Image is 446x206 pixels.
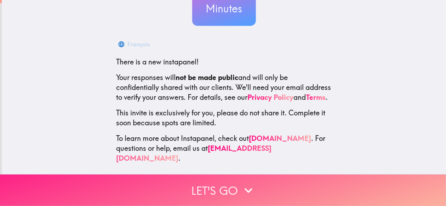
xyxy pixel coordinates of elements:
[176,73,239,82] b: not be made public
[116,37,153,51] button: Français
[116,144,272,162] a: [EMAIL_ADDRESS][DOMAIN_NAME]
[248,93,294,102] a: Privacy Policy
[128,39,150,49] div: Français
[116,73,332,102] p: Your responses will and will only be confidentially shared with our clients. We'll need your emai...
[192,1,256,16] h3: Minutes
[116,57,199,66] span: There is a new instapanel!
[306,93,326,102] a: Terms
[249,134,311,143] a: [DOMAIN_NAME]
[116,133,332,163] p: To learn more about Instapanel, check out . For questions or help, email us at .
[116,108,332,128] p: This invite is exclusively for you, please do not share it. Complete it soon because spots are li...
